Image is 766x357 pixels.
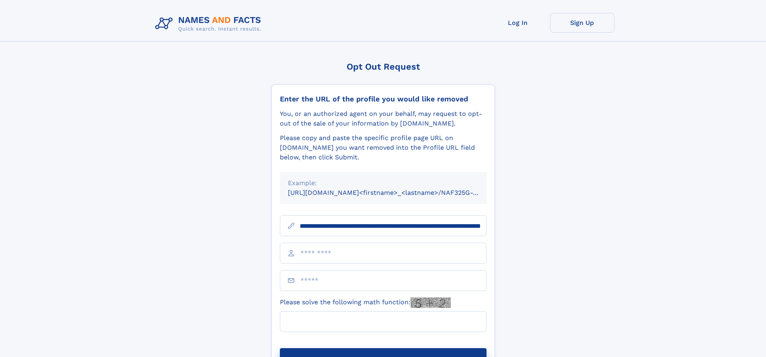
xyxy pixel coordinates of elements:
[271,62,495,72] div: Opt Out Request
[486,13,550,33] a: Log In
[280,297,451,308] label: Please solve the following math function:
[550,13,614,33] a: Sign Up
[280,133,487,162] div: Please copy and paste the specific profile page URL on [DOMAIN_NAME] you want removed into the Pr...
[280,95,487,103] div: Enter the URL of the profile you would like removed
[288,189,502,196] small: [URL][DOMAIN_NAME]<firstname>_<lastname>/NAF325G-xxxxxxxx
[280,109,487,128] div: You, or an authorized agent on your behalf, may request to opt-out of the sale of your informatio...
[152,13,268,35] img: Logo Names and Facts
[288,178,478,188] div: Example:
